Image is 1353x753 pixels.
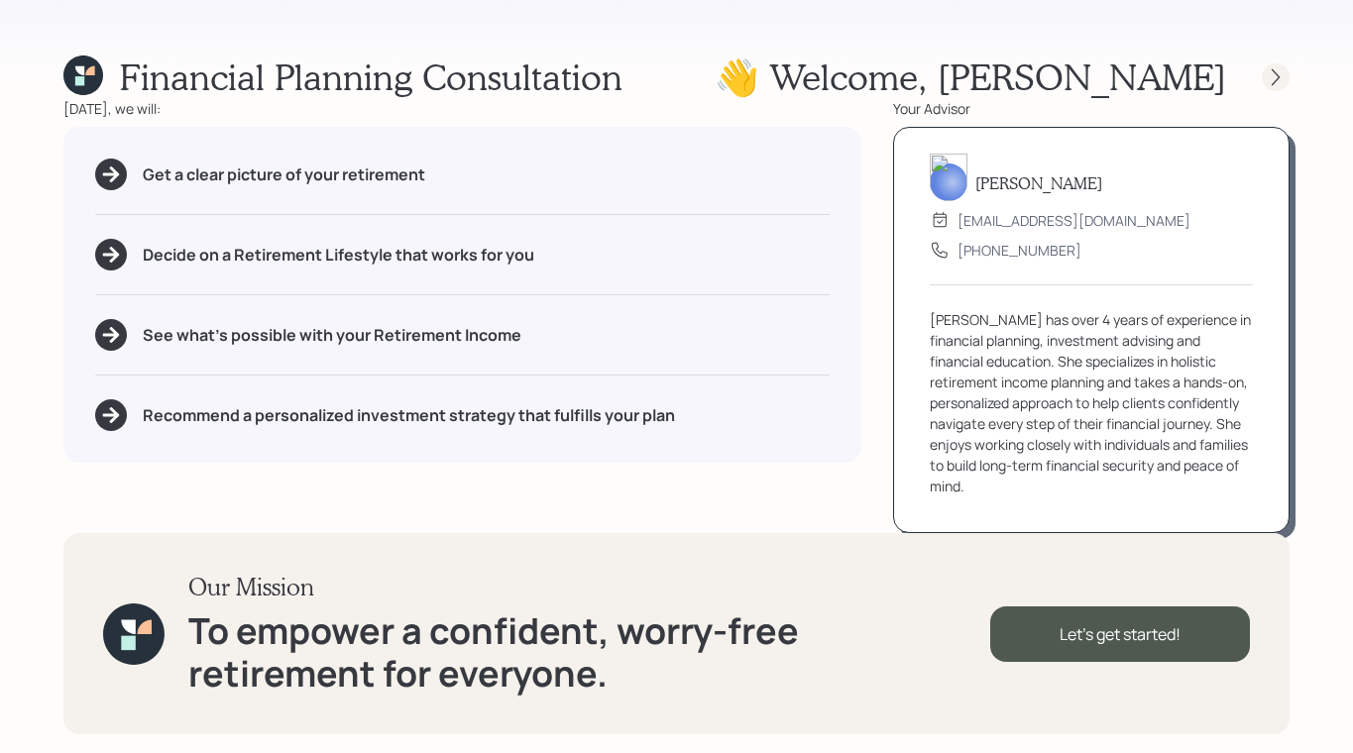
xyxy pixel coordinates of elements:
[143,165,425,184] h5: Get a clear picture of your retirement
[188,573,990,601] h3: Our Mission
[143,406,675,425] h5: Recommend a personalized investment strategy that fulfills your plan
[958,210,1190,231] div: [EMAIL_ADDRESS][DOMAIN_NAME]
[930,309,1253,496] div: [PERSON_NAME] has over 4 years of experience in financial planning, investment advising and finan...
[930,154,967,201] img: aleksandra-headshot.png
[958,240,1081,261] div: [PHONE_NUMBER]
[893,98,1290,119] div: Your Advisor
[188,609,990,695] h1: To empower a confident, worry-free retirement for everyone.
[119,55,622,98] h1: Financial Planning Consultation
[63,98,861,119] div: [DATE], we will:
[990,606,1250,662] div: Let's get started!
[143,246,534,265] h5: Decide on a Retirement Lifestyle that works for you
[975,173,1102,192] h5: [PERSON_NAME]
[143,326,521,345] h5: See what's possible with your Retirement Income
[715,55,1226,98] h1: 👋 Welcome , [PERSON_NAME]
